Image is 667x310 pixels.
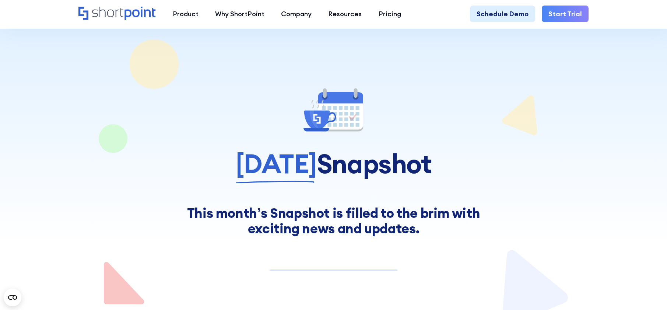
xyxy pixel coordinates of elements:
[4,289,21,306] button: Open CMP widget
[164,6,207,22] a: Product
[167,205,501,236] div: This month’s Snapshot is filled to the brim with exciting news and updates.
[328,9,362,19] div: Resources
[281,9,312,19] div: Company
[379,9,401,19] div: Pricing
[370,6,409,22] a: Pricing
[173,9,199,19] div: Product
[542,6,589,22] a: Start Trial
[207,6,273,22] a: Why ShortPoint
[630,275,667,310] iframe: Chat Widget
[215,9,264,19] div: Why ShortPoint
[78,7,156,21] a: Home
[320,6,370,22] a: Resources
[273,6,320,22] a: Company
[470,6,535,22] a: Schedule Demo
[78,149,589,178] h1: Snapshot
[236,149,317,178] span: [DATE]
